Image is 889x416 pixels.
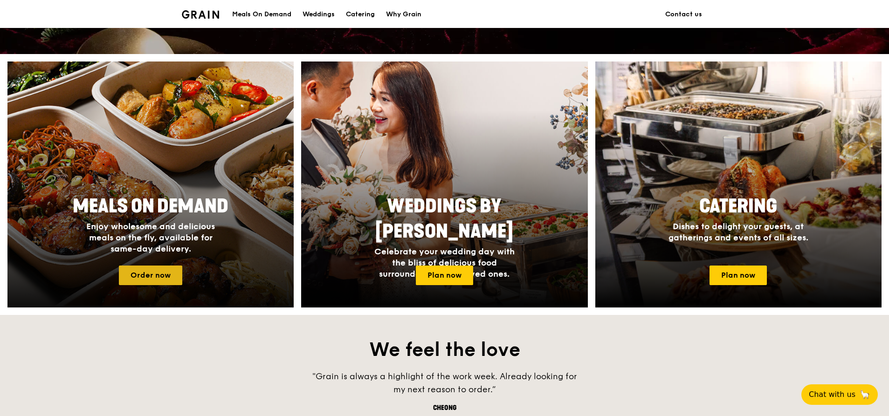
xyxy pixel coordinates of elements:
[859,389,870,400] span: 🦙
[297,0,340,28] a: Weddings
[86,221,215,254] span: Enjoy wholesome and delicious meals on the fly, available for same-day delivery.
[7,61,294,307] a: Meals On DemandEnjoy wholesome and delicious meals on the fly, available for same-day delivery.Or...
[699,195,777,218] span: Catering
[340,0,380,28] a: Catering
[119,266,182,285] a: Order now
[182,10,220,19] img: Grain
[416,266,473,285] a: Plan now
[668,221,808,243] span: Dishes to delight your guests, at gatherings and events of all sizes.
[232,0,291,28] div: Meals On Demand
[301,61,587,307] img: weddings-card.4f3003b8.jpg
[801,384,878,405] button: Chat with us🦙
[375,195,513,243] span: Weddings by [PERSON_NAME]
[710,266,767,285] a: Plan now
[595,61,882,307] a: CateringDishes to delight your guests, at gatherings and events of all sizes.Plan now
[305,403,585,413] div: Cheong
[595,61,882,307] img: catering-card.e1cfaf3e.jpg
[301,61,587,307] a: Weddings by [PERSON_NAME]Celebrate your wedding day with the bliss of delicious food surrounded b...
[73,195,228,218] span: Meals On Demand
[303,0,335,28] div: Weddings
[660,0,708,28] a: Contact us
[374,246,515,279] span: Celebrate your wedding day with the bliss of delicious food surrounded by your loved ones.
[346,0,375,28] div: Catering
[380,0,427,28] a: Why Grain
[386,0,421,28] div: Why Grain
[809,389,855,400] span: Chat with us
[305,370,585,396] div: "Grain is always a highlight of the work week. Already looking for my next reason to order.”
